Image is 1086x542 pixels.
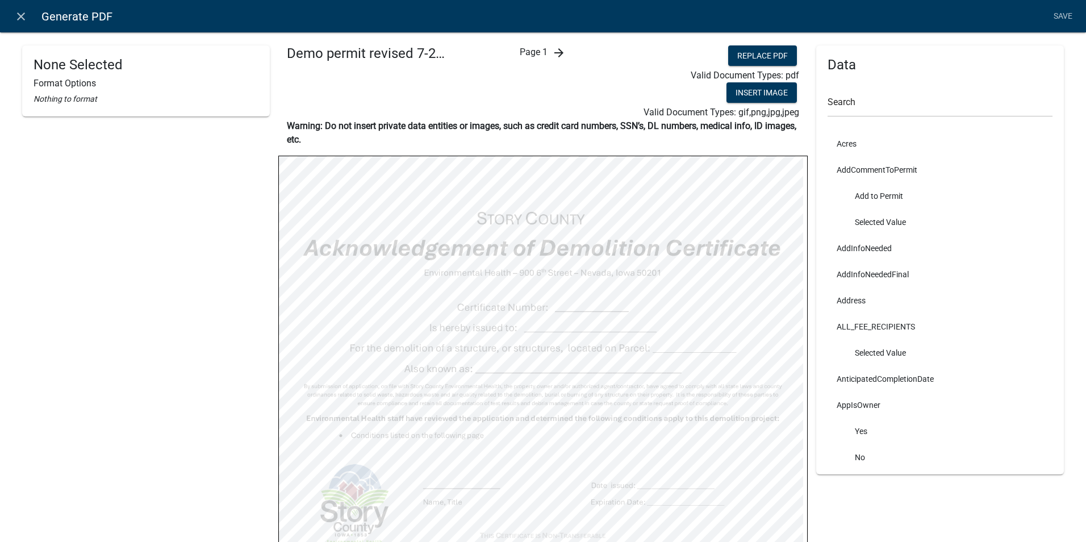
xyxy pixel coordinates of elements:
li: AddInfoNeeded [828,235,1052,261]
span: Valid Document Types: pdf [691,70,799,81]
span: Generate PDF [41,5,112,28]
h6: Format Options [34,78,258,89]
li: Add to Permit [828,183,1052,209]
li: No [828,444,1052,470]
button: Insert Image [726,82,797,103]
li: ALL_FEE_RECIPIENTS [828,314,1052,340]
li: Selected Value [828,340,1052,366]
li: AddCommentToPermit [828,157,1052,183]
li: Acres [828,131,1052,157]
p: Warning: Do not insert private data entities or images, such as credit card numbers, SSN’s, DL nu... [287,119,799,147]
a: Save [1049,6,1077,27]
button: Replace PDF [728,45,797,66]
i: close [14,10,28,23]
i: Nothing to format [34,94,97,103]
i: arrow_forward [552,46,566,60]
li: AppIsOwner [828,392,1052,418]
li: AddInfoNeededFinal [828,261,1052,287]
span: Valid Document Types: gif,png,jpg,jpeg [644,107,799,118]
li: Selected Value [828,209,1052,235]
h4: None Selected [34,57,258,73]
span: Page 1 [520,47,548,57]
li: Address [828,287,1052,314]
li: AnticipatedCompletionDate [828,366,1052,392]
h4: Demo permit revised 7-28.pdf [287,45,446,62]
li: Yes [828,418,1052,444]
h4: Data [828,57,1052,73]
